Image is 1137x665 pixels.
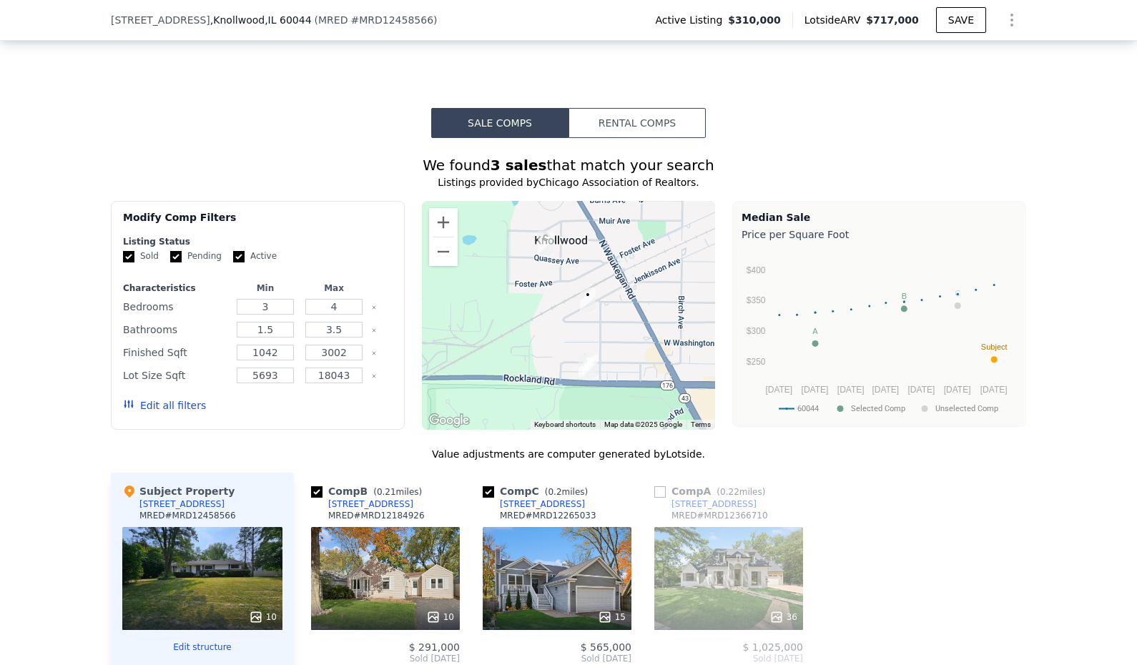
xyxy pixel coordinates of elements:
[765,385,792,395] text: [DATE]
[998,6,1026,34] button: Show Options
[429,237,458,266] button: Zoom out
[980,385,1008,395] text: [DATE]
[576,348,604,384] div: 1005 Rockland Rd
[804,13,866,27] span: Lotside ARV
[122,641,282,653] button: Edit structure
[955,289,960,297] text: C
[902,292,907,300] text: B
[935,404,998,413] text: Unselected Comp
[139,510,236,521] div: MRED # MRD12458566
[573,349,600,385] div: 1007 Rockland Rd
[574,282,601,317] div: 1004 Jenkisson Ave
[908,385,935,395] text: [DATE]
[425,411,473,430] img: Google
[123,398,206,413] button: Edit all filters
[371,327,377,333] button: Clear
[123,297,228,317] div: Bedrooms
[483,653,631,664] span: Sold [DATE]
[123,250,159,262] label: Sold
[491,157,547,174] strong: 3 sales
[318,14,348,26] span: MRED
[747,295,766,305] text: $350
[122,484,235,498] div: Subject Property
[604,420,682,428] span: Map data ©2025 Google
[377,487,396,497] span: 0.21
[654,653,803,664] span: Sold [DATE]
[123,236,393,247] div: Listing Status
[265,14,311,26] span: , IL 60044
[802,385,829,395] text: [DATE]
[581,641,631,653] span: $ 565,000
[483,498,585,510] a: [STREET_ADDRESS]
[311,653,460,664] span: Sold [DATE]
[111,175,1026,189] div: Listings provided by Chicago Association of Realtors .
[598,610,626,624] div: 15
[311,498,413,510] a: [STREET_ADDRESS]
[429,208,458,237] button: Zoom in
[170,250,222,262] label: Pending
[123,210,393,236] div: Modify Comp Filters
[111,447,1026,461] div: Value adjustments are computer generated by Lotside .
[123,343,228,363] div: Finished Sqft
[139,498,225,510] div: [STREET_ADDRESS]
[539,487,594,497] span: ( miles)
[350,14,433,26] span: # MRD12458566
[233,251,245,262] input: Active
[742,225,1017,245] div: Price per Square Foot
[769,610,797,624] div: 36
[311,484,428,498] div: Comp B
[483,484,594,498] div: Comp C
[371,305,377,310] button: Clear
[548,487,561,497] span: 0.2
[123,365,228,385] div: Lot Size Sqft
[851,404,905,413] text: Selected Comp
[328,498,413,510] div: [STREET_ADDRESS]
[720,487,739,497] span: 0.22
[426,610,454,624] div: 10
[409,641,460,653] span: $ 291,000
[500,498,585,510] div: [STREET_ADDRESS]
[315,13,438,27] div: ( )
[728,13,781,27] span: $310,000
[249,610,277,624] div: 10
[654,484,771,498] div: Comp A
[812,327,818,335] text: A
[234,282,297,294] div: Min
[210,13,312,27] span: , Knollwood
[500,510,596,521] div: MRED # MRD12265033
[797,404,819,413] text: 60044
[655,13,728,27] span: Active Listing
[691,420,711,428] a: Terms (opens in new tab)
[936,7,986,33] button: SAVE
[747,265,766,275] text: $400
[431,108,568,138] button: Sale Comps
[742,641,803,653] span: $ 1,025,000
[654,498,757,510] a: [STREET_ADDRESS]
[302,282,365,294] div: Max
[742,210,1017,225] div: Median Sale
[747,357,766,367] text: $250
[111,13,210,27] span: [STREET_ADDRESS]
[371,373,377,379] button: Clear
[981,343,1008,351] text: Subject
[233,250,277,262] label: Active
[944,385,971,395] text: [DATE]
[123,282,228,294] div: Characteristics
[532,225,559,261] div: 1107 Quassey Ave
[742,245,1017,423] svg: A chart.
[872,385,899,395] text: [DATE]
[371,350,377,356] button: Clear
[711,487,771,497] span: ( miles)
[671,498,757,510] div: [STREET_ADDRESS]
[170,251,182,262] input: Pending
[328,510,425,521] div: MRED # MRD12184926
[368,487,428,497] span: ( miles)
[837,385,865,395] text: [DATE]
[747,326,766,336] text: $300
[425,411,473,430] a: Open this area in Google Maps (opens a new window)
[568,108,706,138] button: Rental Comps
[671,510,768,521] div: MRED # MRD12366710
[866,14,919,26] span: $717,000
[123,320,228,340] div: Bathrooms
